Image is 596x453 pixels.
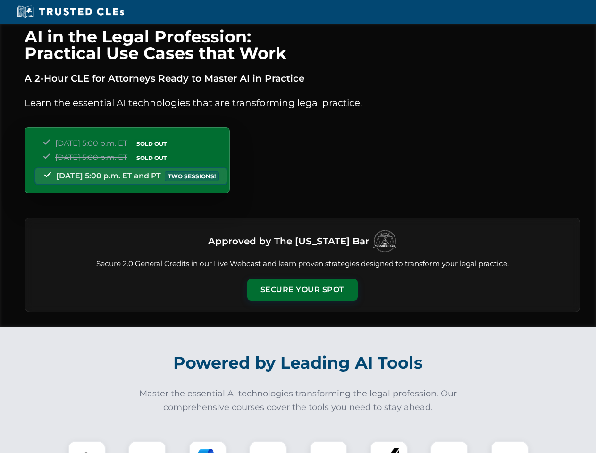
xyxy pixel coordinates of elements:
[208,233,369,250] h3: Approved by The [US_STATE] Bar
[133,139,170,149] span: SOLD OUT
[247,279,358,301] button: Secure Your Spot
[55,153,127,162] span: [DATE] 5:00 p.m. ET
[55,139,127,148] span: [DATE] 5:00 p.m. ET
[14,5,127,19] img: Trusted CLEs
[25,28,580,61] h1: AI in the Legal Profession: Practical Use Cases that Work
[373,229,396,253] img: Logo
[36,259,569,269] p: Secure 2.0 General Credits in our Live Webcast and learn proven strategies designed to transform ...
[133,153,170,163] span: SOLD OUT
[25,71,580,86] p: A 2-Hour CLE for Attorneys Ready to Master AI in Practice
[37,346,560,379] h2: Powered by Leading AI Tools
[133,387,463,414] p: Master the essential AI technologies transforming the legal profession. Our comprehensive courses...
[25,95,580,110] p: Learn the essential AI technologies that are transforming legal practice.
